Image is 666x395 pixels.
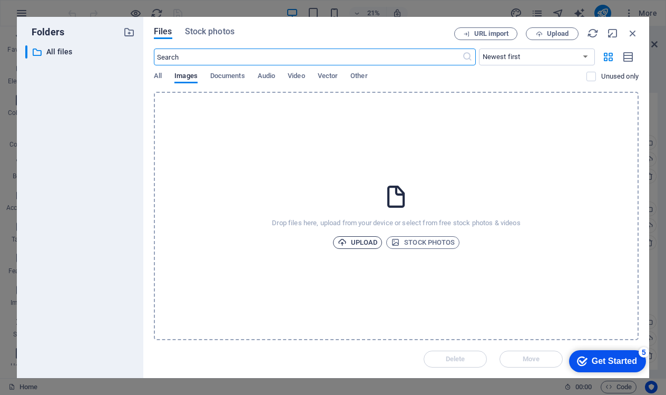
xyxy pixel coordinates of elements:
[185,25,234,38] span: Stock photos
[174,70,198,84] span: Images
[154,49,462,65] input: Search
[78,2,89,13] div: 5
[154,70,162,84] span: All
[350,70,367,84] span: Other
[627,27,639,39] i: Close
[210,70,245,84] span: Documents
[526,27,579,40] button: Upload
[8,5,85,27] div: Get Started 5 items remaining, 0% complete
[587,27,599,39] i: Reload
[386,236,459,249] button: Stock photos
[318,70,338,84] span: Vector
[391,236,455,249] span: Stock photos
[154,25,172,38] span: Files
[25,45,27,59] div: ​
[123,26,135,38] i: Create new folder
[31,12,76,21] div: Get Started
[288,70,305,84] span: Video
[46,46,115,58] p: All files
[454,27,517,40] button: URL import
[547,31,569,37] span: Upload
[607,27,619,39] i: Minimize
[272,218,520,228] p: Drop files here, upload from your device or select from free stock photos & videos
[338,236,378,249] span: Upload
[25,25,64,39] p: Folders
[258,70,275,84] span: Audio
[601,72,639,81] p: Displays only files that are not in use on the website. Files added during this session can still...
[474,31,508,37] span: URL import
[333,236,383,249] button: Upload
